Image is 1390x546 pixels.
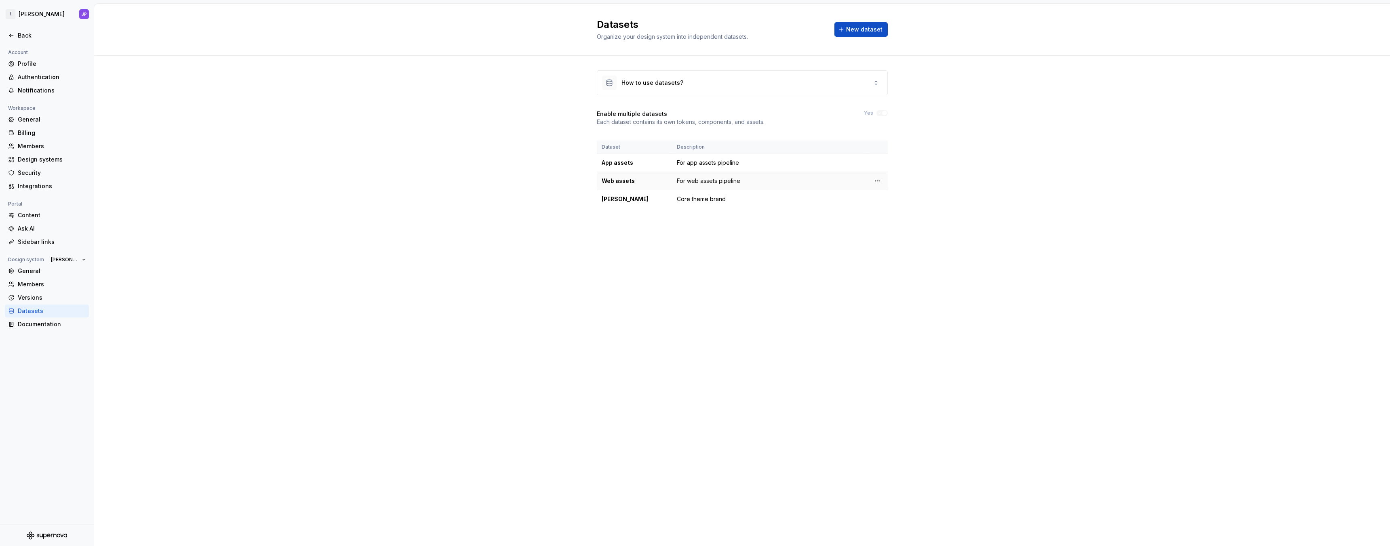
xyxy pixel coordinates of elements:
[864,110,873,116] label: Yes
[5,57,89,70] a: Profile
[5,222,89,235] a: Ask AI
[597,118,764,126] p: Each dataset contains its own tokens, components, and assets.
[5,84,89,97] a: Notifications
[5,235,89,248] a: Sidebar links
[18,211,86,219] div: Content
[672,141,867,154] th: Description
[5,291,89,304] a: Versions
[5,265,89,277] a: General
[82,11,87,17] div: JP
[18,115,86,124] div: General
[5,103,39,113] div: Workspace
[18,73,86,81] div: Authentication
[5,126,89,139] a: Billing
[5,278,89,291] a: Members
[597,18,825,31] h2: Datasets
[5,48,31,57] div: Account
[5,304,89,317] a: Datasets
[597,110,667,118] h4: Enable multiple datasets
[602,195,667,203] div: [PERSON_NAME]
[5,199,25,209] div: Portal
[597,141,672,154] th: Dataset
[18,142,86,150] div: Members
[846,25,882,34] span: New dataset
[5,255,47,265] div: Design system
[18,267,86,275] div: General
[5,166,89,179] a: Security
[6,9,15,19] div: Z
[5,180,89,193] a: Integrations
[672,190,867,208] td: Core theme brand
[5,71,89,84] a: Authentication
[5,209,89,222] a: Content
[18,225,86,233] div: Ask AI
[18,31,86,40] div: Back
[18,238,86,246] div: Sidebar links
[18,169,86,177] div: Security
[597,33,748,40] span: Organize your design system into independent datasets.
[602,159,667,167] div: App assets
[5,140,89,153] a: Members
[18,320,86,328] div: Documentation
[5,153,89,166] a: Design systems
[5,318,89,331] a: Documentation
[5,29,89,42] a: Back
[18,307,86,315] div: Datasets
[18,60,86,68] div: Profile
[672,154,867,172] td: For app assets pipeline
[18,86,86,94] div: Notifications
[5,113,89,126] a: General
[51,256,79,263] span: [PERSON_NAME]
[18,280,86,288] div: Members
[27,531,67,540] svg: Supernova Logo
[621,79,683,87] div: How to use datasets?
[19,10,65,18] div: [PERSON_NAME]
[18,129,86,137] div: Billing
[834,22,888,37] button: New dataset
[18,182,86,190] div: Integrations
[602,177,667,185] div: Web assets
[18,155,86,164] div: Design systems
[2,5,92,23] button: Z[PERSON_NAME]JP
[18,294,86,302] div: Versions
[672,172,867,190] td: For web assets pipeline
